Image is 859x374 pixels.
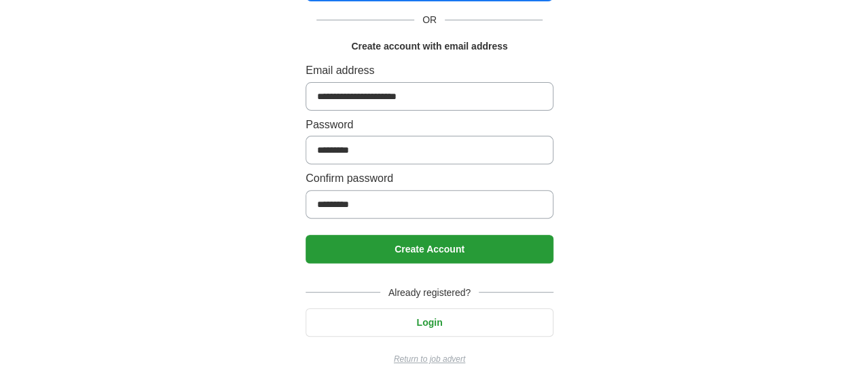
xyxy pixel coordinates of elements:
a: Return to job advert [306,353,553,366]
label: Confirm password [306,170,553,187]
span: OR [414,12,445,27]
label: Email address [306,62,553,79]
label: Password [306,116,553,134]
button: Login [306,308,553,337]
button: Create Account [306,235,553,263]
a: Login [306,317,553,328]
h1: Create account with email address [351,39,507,54]
span: Already registered? [380,285,479,300]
